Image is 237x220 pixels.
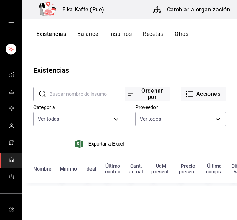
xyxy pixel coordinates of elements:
[181,87,226,101] button: Acciones
[36,31,189,42] div: navigation tabs
[33,166,52,172] div: Nombre
[33,105,124,110] label: Categoría
[77,31,98,42] button: Balance
[38,116,59,123] span: Ver todas
[77,140,124,148] button: Exportar a Excel
[85,166,97,172] div: Ideal
[36,31,66,42] button: Existencias
[109,31,132,42] button: Insumos
[125,87,170,101] button: Ordenar por
[143,31,163,42] button: Recetas
[105,163,121,174] div: Último conteo
[151,163,170,174] div: UdM present.
[57,6,104,14] h3: Fika Kaffe (Pue)
[135,105,226,110] label: Proveedor
[175,31,189,42] button: Otros
[129,163,143,174] div: Cant. actual
[140,116,161,123] span: Ver todos
[33,65,69,76] div: Existencias
[8,18,14,24] button: open drawer
[60,166,77,172] div: Mínimo
[49,87,124,101] input: Buscar nombre de insumo
[206,163,223,174] div: Última compra
[179,163,198,174] div: Precio present.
